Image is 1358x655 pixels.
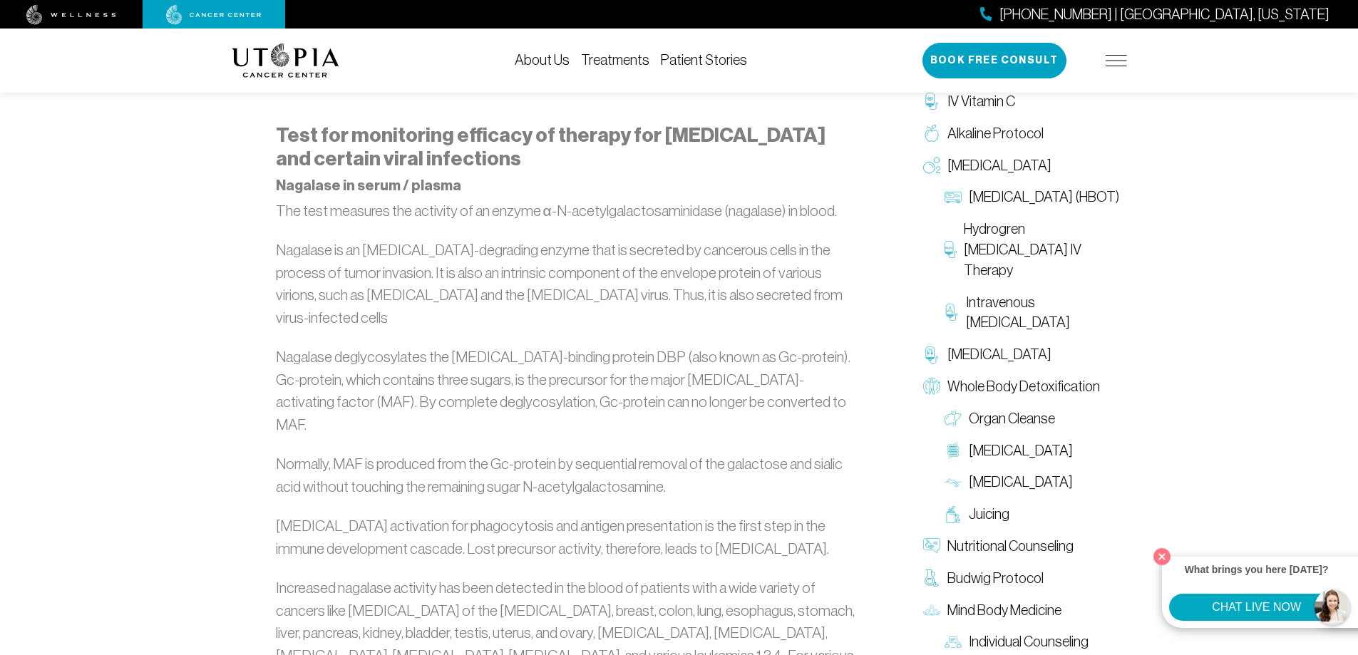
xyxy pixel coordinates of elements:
[1169,594,1344,621] button: CHAT LIVE NOW
[515,52,570,68] a: About Us
[916,594,1127,626] a: Mind Body Medicine
[969,187,1119,207] span: [MEDICAL_DATA] (HBOT)
[969,504,1009,525] span: Juicing
[964,219,1120,280] span: Hydrogren [MEDICAL_DATA] IV Therapy
[581,52,649,68] a: Treatments
[26,5,116,25] img: wellness
[916,150,1127,182] a: [MEDICAL_DATA]
[1106,55,1127,66] img: icon-hamburger
[937,287,1127,339] a: Intravenous [MEDICAL_DATA]
[947,155,1051,176] span: [MEDICAL_DATA]
[276,177,461,194] strong: Nagalase in serum / plasma
[276,346,855,435] p: Nagalase deglycosylates the [MEDICAL_DATA]-binding protein DBP (also known as Gc-protein). Gc-pro...
[945,304,960,321] img: Intravenous Ozone Therapy
[916,86,1127,118] a: IV Vitamin C
[923,602,940,619] img: Mind Body Medicine
[276,239,855,329] p: Nagalase is an [MEDICAL_DATA]-degrading enzyme that is secreted by cancerous cells in the process...
[947,536,1074,557] span: Nutritional Counseling
[923,537,940,555] img: Nutritional Counseling
[1185,564,1329,575] strong: What brings you here [DATE]?
[947,344,1051,365] span: [MEDICAL_DATA]
[276,453,855,497] p: Normally, MAF is produced from the Gc-protein by sequential removal of the galactose and sialic a...
[916,530,1127,562] a: Nutritional Counseling
[923,157,940,174] img: Oxygen Therapy
[945,241,957,258] img: Hydrogren Peroxide IV Therapy
[969,408,1055,429] span: Organ Cleanse
[947,123,1044,144] span: Alkaline Protocol
[945,474,962,491] img: Lymphatic Massage
[276,123,825,171] strong: Test for monitoring efficacy of therapy for [MEDICAL_DATA] and certain viral infections
[937,213,1127,286] a: Hydrogren [MEDICAL_DATA] IV Therapy
[980,4,1329,25] a: [PHONE_NUMBER] | [GEOGRAPHIC_DATA], [US_STATE]
[937,181,1127,213] a: [MEDICAL_DATA] (HBOT)
[923,378,940,395] img: Whole Body Detoxification
[945,189,962,206] img: Hyperbaric Oxygen Therapy (HBOT)
[916,339,1127,371] a: [MEDICAL_DATA]
[947,600,1061,621] span: Mind Body Medicine
[276,200,855,222] p: The test measures the activity of an enzyme α-N-acetylgalactosaminidase (nagalase) in blood.
[937,403,1127,435] a: Organ Cleanse
[276,515,855,559] p: [MEDICAL_DATA] activation for phagocytosis and antigen presentation is the first step in the immu...
[1150,545,1174,569] button: Close
[937,435,1127,467] a: [MEDICAL_DATA]
[923,93,940,110] img: IV Vitamin C
[945,442,962,459] img: Colon Therapy
[945,506,962,523] img: Juicing
[966,292,1119,334] span: Intravenous [MEDICAL_DATA]
[166,5,262,25] img: cancer center
[922,43,1066,78] button: Book Free Consult
[969,472,1073,492] span: [MEDICAL_DATA]
[916,118,1127,150] a: Alkaline Protocol
[923,346,940,363] img: Chelation Therapy
[916,371,1127,403] a: Whole Body Detoxification
[661,52,747,68] a: Patient Stories
[945,410,962,427] img: Organ Cleanse
[945,634,962,651] img: Individual Counseling
[232,43,339,78] img: logo
[923,569,940,587] img: Budwig Protocol
[947,376,1100,397] span: Whole Body Detoxification
[969,631,1089,652] span: Individual Counseling
[947,568,1044,589] span: Budwig Protocol
[923,125,940,142] img: Alkaline Protocol
[947,91,1015,112] span: IV Vitamin C
[916,562,1127,594] a: Budwig Protocol
[969,440,1073,461] span: [MEDICAL_DATA]
[937,466,1127,498] a: [MEDICAL_DATA]
[937,498,1127,530] a: Juicing
[999,4,1329,25] span: [PHONE_NUMBER] | [GEOGRAPHIC_DATA], [US_STATE]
